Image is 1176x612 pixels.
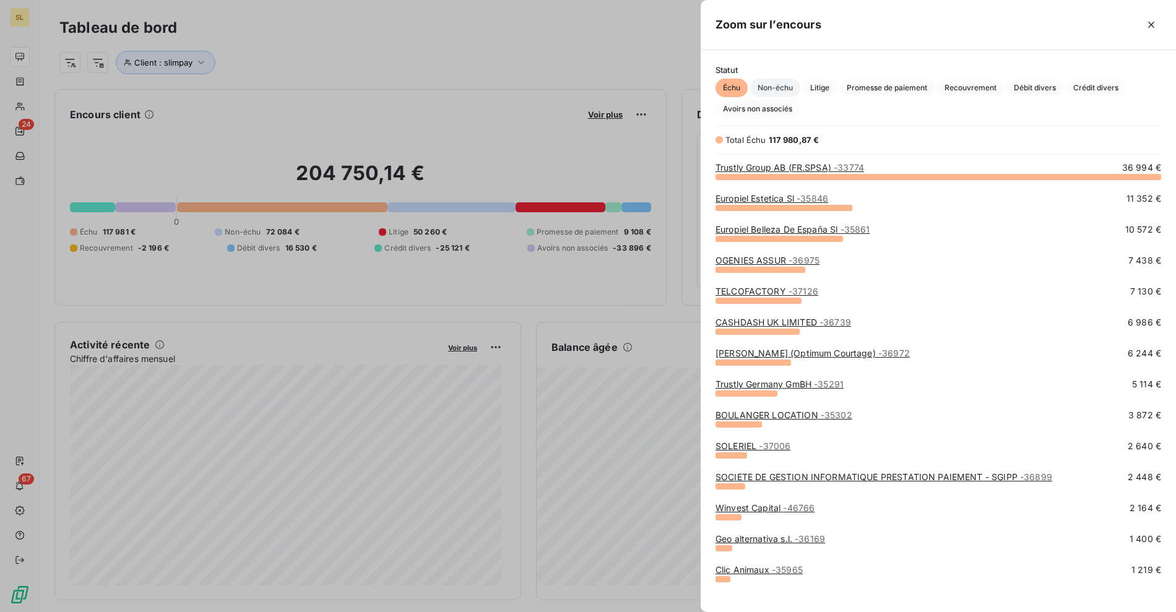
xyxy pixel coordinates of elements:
[716,16,821,33] h5: Zoom sur l’encours
[1128,409,1161,421] span: 3 872 €
[716,533,825,544] a: Geo alternativa s.l.
[1128,316,1161,329] span: 6 986 €
[814,379,844,389] span: - 35291
[1128,347,1161,360] span: 6 244 €
[803,79,837,97] button: Litige
[716,564,803,575] a: Clic Animaux
[1128,440,1161,452] span: 2 640 €
[795,533,825,544] span: - 36169
[716,100,800,118] button: Avoirs non associés
[797,193,828,204] span: - 35846
[716,348,910,358] a: [PERSON_NAME] (Optimum Courtage)
[818,595,850,606] span: - 35989
[937,79,1004,97] button: Recouvrement
[725,135,766,145] span: Total Échu
[716,472,1052,482] a: SOCIETE DE GESTION INFORMATIQUE PRESTATION PAIEMENT - SGIPP
[1125,223,1161,236] span: 10 572 €
[716,79,748,97] button: Échu
[783,502,815,513] span: - 46766
[821,410,852,420] span: - 35302
[716,162,864,173] a: Trustly Group AB (FR.SPSA)
[716,379,844,389] a: Trustly Germany GmBH
[759,441,790,451] span: - 37006
[1066,79,1126,97] button: Crédit divers
[1130,285,1161,298] span: 7 130 €
[716,595,850,606] a: THE DIGITAL BOX S.P.A
[1020,472,1052,482] span: - 36899
[1126,192,1161,205] span: 11 352 €
[716,502,815,513] a: Winvest Capital
[1134,570,1164,600] iframe: Intercom live chat
[716,255,819,265] a: OGENIES ASSUR
[769,135,819,145] span: 117 980,87 €
[878,348,910,358] span: - 36972
[1122,162,1161,174] span: 36 994 €
[1130,502,1161,514] span: 2 164 €
[1131,564,1161,576] span: 1 219 €
[716,317,851,327] a: CASHDASH UK LIMITED
[716,224,870,235] a: Europiel Belleza De España Sl
[716,441,790,451] a: SOLERIEL
[716,193,828,204] a: Europiel Estetica Sl
[716,410,852,420] a: BOULANGER LOCATION
[772,564,803,575] span: - 35965
[1130,533,1161,545] span: 1 400 €
[789,286,818,296] span: - 37126
[1132,378,1161,390] span: 5 114 €
[789,255,819,265] span: - 36975
[841,224,870,235] span: - 35861
[716,286,818,296] a: TELCOFACTORY
[819,317,851,327] span: - 36739
[701,162,1176,597] div: grid
[750,79,800,97] button: Non-échu
[1128,471,1161,483] span: 2 448 €
[839,79,935,97] button: Promesse de paiement
[834,162,864,173] span: - 33774
[1128,254,1161,267] span: 7 438 €
[1006,79,1063,97] button: Débit divers
[716,65,1161,75] span: Statut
